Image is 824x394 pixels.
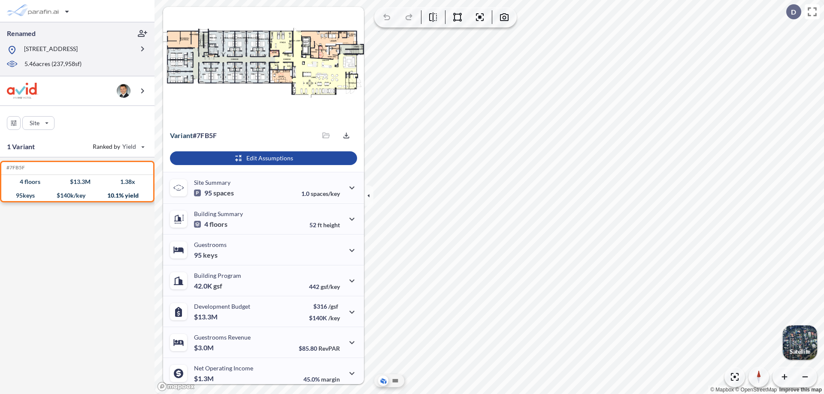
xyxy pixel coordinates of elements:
[194,241,227,248] p: Guestrooms
[309,283,340,290] p: 442
[194,282,222,290] p: 42.0K
[7,141,35,152] p: 1 Variant
[318,345,340,352] span: RevPAR
[309,314,340,322] p: $140K
[30,119,39,127] p: Site
[194,364,253,372] p: Net Operating Income
[213,189,234,197] span: spaces
[213,282,222,290] span: gsf
[194,272,241,279] p: Building Program
[309,303,340,310] p: $316
[194,189,234,197] p: 95
[194,343,215,352] p: $3.0M
[321,283,340,290] span: gsf/key
[24,45,78,55] p: [STREET_ADDRESS]
[22,116,55,130] button: Site
[323,221,340,229] span: height
[735,387,777,393] a: OpenStreetMap
[7,29,36,38] p: Renamed
[170,131,193,139] span: Variant
[86,140,150,153] button: Ranked by Yield
[203,251,218,259] span: keys
[194,251,218,259] p: 95
[790,348,810,355] p: Satellite
[779,387,822,393] a: Improve this map
[24,60,82,69] p: 5.46 acres ( 237,958 sf)
[117,84,130,98] img: user logo
[299,345,340,352] p: $85.80
[246,154,293,162] p: Edit Assumptions
[783,325,817,360] button: Switcher ImageSatellite
[194,334,251,341] p: Guestrooms Revenue
[311,190,340,197] span: spaces/key
[194,220,227,229] p: 4
[318,221,322,229] span: ft
[783,325,817,360] img: Switcher Image
[309,221,340,229] p: 52
[328,303,338,310] span: /gsf
[7,83,38,99] img: BrandImage
[301,190,340,197] p: 1.0
[390,376,400,386] button: Site Plan
[328,314,340,322] span: /key
[194,313,219,321] p: $13.3M
[194,374,215,383] p: $1.3M
[5,165,25,171] h5: Click to copy the code
[170,151,357,165] button: Edit Assumptions
[710,387,734,393] a: Mapbox
[194,179,230,186] p: Site Summary
[122,142,136,151] span: Yield
[303,376,340,383] p: 45.0%
[791,8,796,16] p: D
[157,382,195,391] a: Mapbox homepage
[194,210,243,217] p: Building Summary
[209,220,227,229] span: floors
[170,131,217,140] p: # 7fb5f
[163,7,364,123] img: Floorplans preview
[378,376,388,386] button: Aerial View
[194,303,250,310] p: Development Budget
[321,376,340,383] span: margin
